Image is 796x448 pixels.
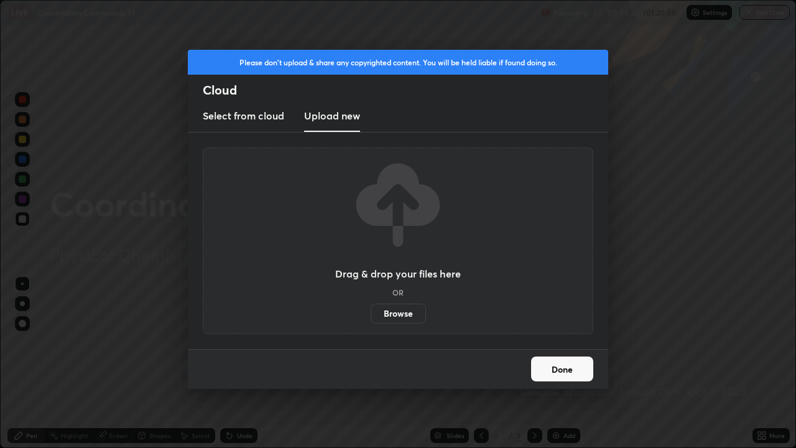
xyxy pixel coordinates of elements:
h3: Select from cloud [203,108,284,123]
h2: Cloud [203,82,608,98]
h3: Upload new [304,108,360,123]
button: Done [531,357,593,381]
h5: OR [392,289,404,296]
div: Please don't upload & share any copyrighted content. You will be held liable if found doing so. [188,50,608,75]
h3: Drag & drop your files here [335,269,461,279]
